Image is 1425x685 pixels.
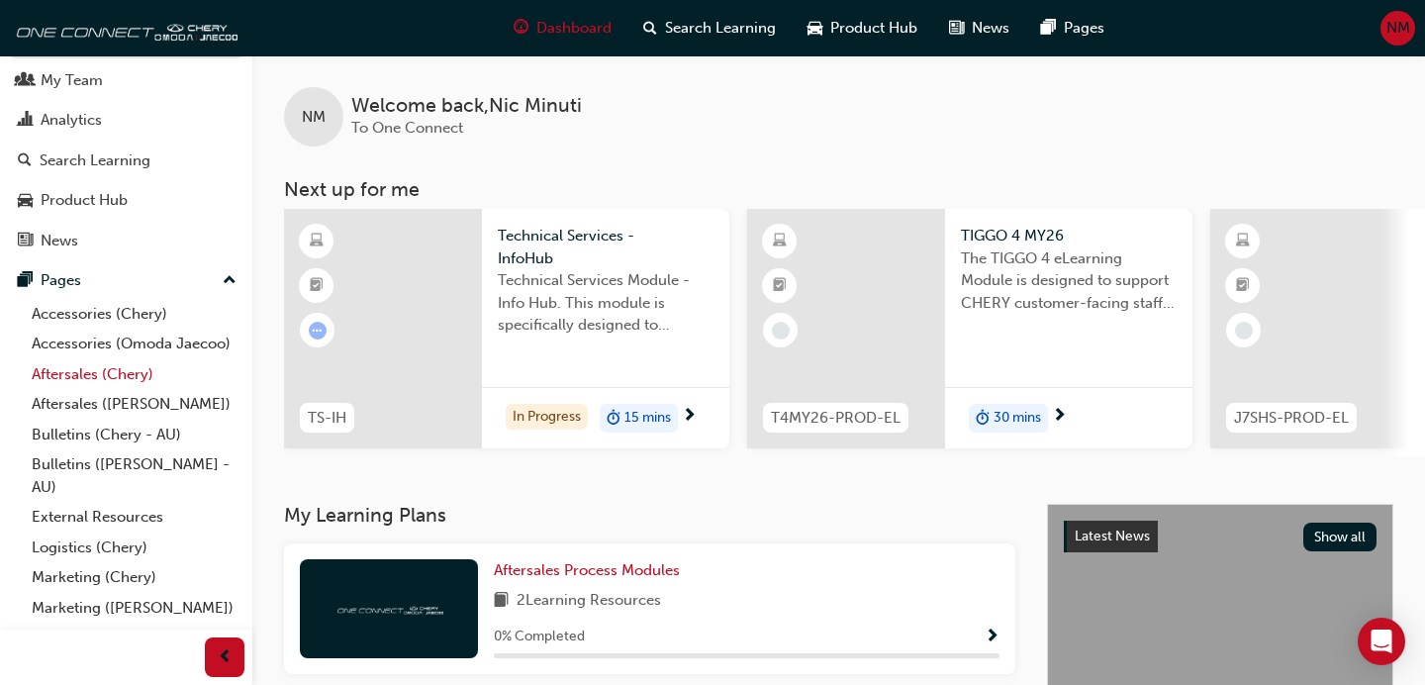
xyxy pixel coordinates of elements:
[223,268,237,294] span: up-icon
[310,273,324,299] span: booktick-icon
[976,406,990,432] span: duration-icon
[498,8,627,49] a: guage-iconDashboard
[494,626,585,648] span: 0 % Completed
[1236,229,1250,254] span: learningResourceType_ELEARNING-icon
[24,389,244,420] a: Aftersales ([PERSON_NAME])
[18,72,33,90] span: people-icon
[24,329,244,359] a: Accessories (Omoda Jaecoo)
[309,322,327,340] span: learningRecordVerb_ATTEMPT-icon
[41,269,81,292] div: Pages
[517,589,661,614] span: 2 Learning Resources
[8,143,244,179] a: Search Learning
[24,562,244,593] a: Marketing (Chery)
[933,8,1025,49] a: news-iconNews
[24,359,244,390] a: Aftersales (Chery)
[284,504,1015,527] h3: My Learning Plans
[24,502,244,533] a: External Resources
[773,229,787,254] span: learningResourceType_ELEARNING-icon
[284,209,729,448] a: TS-IHTechnical Services - InfoHubTechnical Services Module - Info Hub. This module is specificall...
[24,449,244,502] a: Bulletins ([PERSON_NAME] - AU)
[18,192,33,210] span: car-icon
[514,16,528,41] span: guage-icon
[985,625,999,649] button: Show Progress
[24,593,244,624] a: Marketing ([PERSON_NAME])
[310,229,324,254] span: learningResourceType_ELEARNING-icon
[607,406,620,432] span: duration-icon
[792,8,933,49] a: car-iconProduct Hub
[308,407,346,430] span: TS-IH
[41,69,103,92] div: My Team
[41,230,78,252] div: News
[1303,523,1377,551] button: Show all
[334,599,443,618] img: oneconnect
[18,152,32,170] span: search-icon
[18,272,33,290] span: pages-icon
[18,233,33,250] span: news-icon
[747,209,1192,448] a: T4MY26-PROD-ELTIGGO 4 MY26The TIGGO 4 eLearning Module is designed to support CHERY customer-faci...
[494,561,680,579] span: Aftersales Process Modules
[252,178,1425,201] h3: Next up for me
[949,16,964,41] span: news-icon
[773,273,787,299] span: booktick-icon
[8,223,244,259] a: News
[10,8,237,48] img: oneconnect
[1064,521,1377,552] a: Latest NewsShow all
[627,8,792,49] a: search-iconSearch Learning
[24,420,244,450] a: Bulletins (Chery - AU)
[682,408,697,426] span: next-icon
[961,225,1177,247] span: TIGGO 4 MY26
[506,404,588,431] div: In Progress
[8,262,244,299] button: Pages
[771,407,901,430] span: T4MY26-PROD-EL
[8,18,244,262] button: DashboardMy TeamAnalyticsSearch LearningProduct HubNews
[807,16,822,41] span: car-icon
[494,589,509,614] span: book-icon
[351,95,582,118] span: Welcome back , Nic Minuti
[985,629,999,646] span: Show Progress
[1041,16,1056,41] span: pages-icon
[643,16,657,41] span: search-icon
[494,559,688,582] a: Aftersales Process Modules
[1075,528,1150,544] span: Latest News
[498,225,713,269] span: Technical Services - InfoHub
[1380,11,1415,46] button: NM
[18,112,33,130] span: chart-icon
[972,17,1009,40] span: News
[8,62,244,99] a: My Team
[41,189,128,212] div: Product Hub
[41,109,102,132] div: Analytics
[8,182,244,219] a: Product Hub
[8,102,244,139] a: Analytics
[1386,17,1410,40] span: NM
[994,407,1041,430] span: 30 mins
[218,645,233,670] span: prev-icon
[351,119,463,137] span: To One Connect
[830,17,917,40] span: Product Hub
[1064,17,1104,40] span: Pages
[665,17,776,40] span: Search Learning
[302,106,326,129] span: NM
[24,533,244,563] a: Logistics (Chery)
[498,269,713,337] span: Technical Services Module - Info Hub. This module is specifically designed to address the require...
[1358,618,1405,665] div: Open Intercom Messenger
[1025,8,1120,49] a: pages-iconPages
[772,322,790,340] span: learningRecordVerb_NONE-icon
[1234,407,1349,430] span: J7SHS-PROD-EL
[624,407,671,430] span: 15 mins
[961,247,1177,315] span: The TIGGO 4 eLearning Module is designed to support CHERY customer-facing staff with the product ...
[1235,322,1253,340] span: learningRecordVerb_NONE-icon
[24,623,244,653] a: All Pages
[40,149,150,172] div: Search Learning
[1052,408,1067,426] span: next-icon
[24,299,244,330] a: Accessories (Chery)
[1236,273,1250,299] span: booktick-icon
[536,17,612,40] span: Dashboard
